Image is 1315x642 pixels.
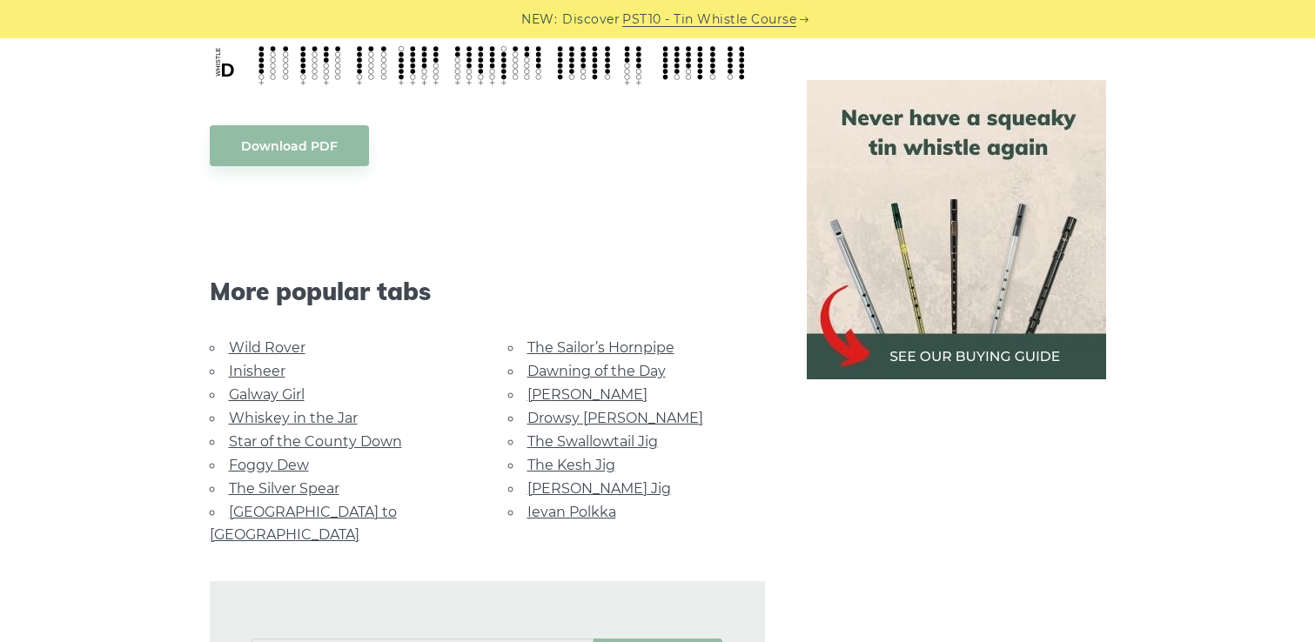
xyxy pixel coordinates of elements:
[527,410,703,426] a: Drowsy [PERSON_NAME]
[229,433,402,450] a: Star of the County Down
[807,80,1106,379] img: tin whistle buying guide
[521,10,557,30] span: NEW:
[229,363,285,379] a: Inisheer
[229,386,305,403] a: Galway Girl
[229,480,339,497] a: The Silver Spear
[210,504,397,543] a: [GEOGRAPHIC_DATA] to [GEOGRAPHIC_DATA]
[210,277,765,306] span: More popular tabs
[562,10,620,30] span: Discover
[622,10,796,30] a: PST10 - Tin Whistle Course
[527,363,666,379] a: Dawning of the Day
[229,457,309,473] a: Foggy Dew
[527,339,674,356] a: The Sailor’s Hornpipe
[229,339,305,356] a: Wild Rover
[527,504,616,520] a: Ievan Polkka
[527,386,647,403] a: [PERSON_NAME]
[527,480,671,497] a: [PERSON_NAME] Jig
[527,457,615,473] a: The Kesh Jig
[527,433,658,450] a: The Swallowtail Jig
[229,410,358,426] a: Whiskey in the Jar
[210,125,369,166] a: Download PDF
